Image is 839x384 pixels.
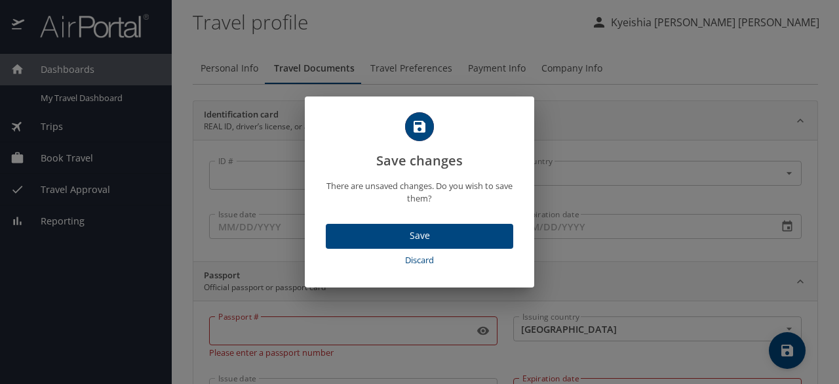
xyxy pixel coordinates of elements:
[326,249,513,272] button: Discard
[326,224,513,249] button: Save
[321,112,518,171] h2: Save changes
[331,253,508,268] span: Discard
[321,180,518,205] p: There are unsaved changes. Do you wish to save them?
[336,228,503,244] span: Save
